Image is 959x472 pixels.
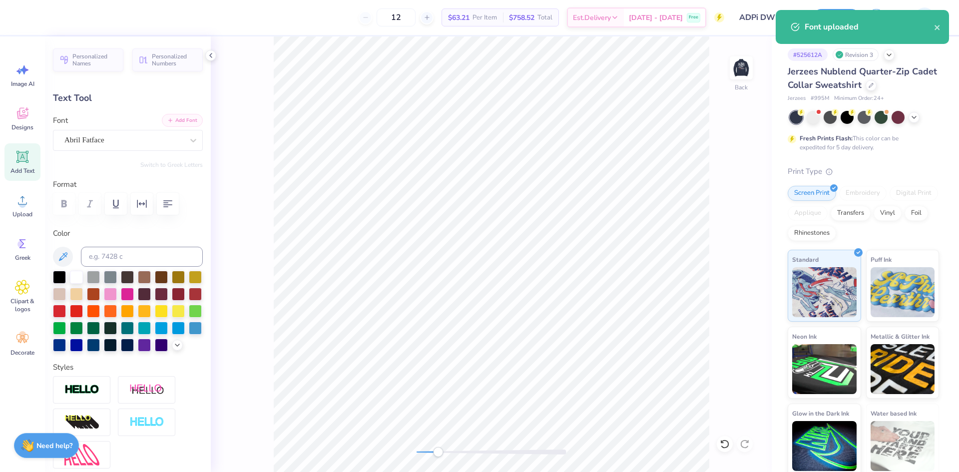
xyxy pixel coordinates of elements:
[800,134,923,152] div: This color can be expedited for 5 day delivery.
[788,48,828,61] div: # 525612A
[72,53,117,67] span: Personalized Names
[152,53,197,67] span: Personalized Numbers
[573,12,611,23] span: Est. Delivery
[377,8,416,26] input: – –
[473,12,497,23] span: Per Item
[871,331,930,342] span: Metallic & Glitter Ink
[788,186,836,201] div: Screen Print
[81,247,203,267] input: e.g. 7428 c
[129,384,164,396] img: Shadow
[12,210,32,218] span: Upload
[871,408,917,419] span: Water based Ink
[834,94,884,103] span: Minimum Order: 24 +
[53,91,203,105] div: Text Tool
[689,14,698,21] span: Free
[788,94,806,103] span: Jerzees
[732,7,805,27] input: Untitled Design
[788,65,937,91] span: Jerzees Nublend Quarter-Zip Cadet Collar Sweatshirt
[839,186,887,201] div: Embroidery
[792,421,857,471] img: Glow in the Dark Ink
[448,12,470,23] span: $63.21
[871,267,935,317] img: Puff Ink
[833,48,879,61] div: Revision 3
[792,408,849,419] span: Glow in the Dark Ink
[811,94,829,103] span: # 995M
[792,331,817,342] span: Neon Ink
[735,83,748,92] div: Back
[36,441,72,451] strong: Need help?
[11,123,33,131] span: Designs
[64,384,99,396] img: Stroke
[162,114,203,127] button: Add Font
[874,206,902,221] div: Vinyl
[934,21,941,33] button: close
[132,48,203,71] button: Personalized Numbers
[871,421,935,471] img: Water based Ink
[53,48,123,71] button: Personalized Names
[509,12,534,23] span: $758.52
[890,186,938,201] div: Digital Print
[792,267,857,317] img: Standard
[53,115,68,126] label: Font
[129,417,164,428] img: Negative Space
[905,206,928,221] div: Foil
[537,12,552,23] span: Total
[10,167,34,175] span: Add Text
[788,226,836,241] div: Rhinestones
[15,254,30,262] span: Greek
[433,447,443,457] div: Accessibility label
[10,349,34,357] span: Decorate
[53,362,73,373] label: Styles
[898,7,939,27] a: NT
[805,21,934,33] div: Font uploaded
[64,415,99,431] img: 3D Illusion
[792,254,819,265] span: Standard
[831,206,871,221] div: Transfers
[64,444,99,466] img: Free Distort
[629,12,683,23] span: [DATE] - [DATE]
[915,7,935,27] img: Nestor Talens
[871,344,935,394] img: Metallic & Glitter Ink
[6,297,39,313] span: Clipart & logos
[53,179,203,190] label: Format
[11,80,34,88] span: Image AI
[788,166,939,177] div: Print Type
[731,58,751,78] img: Back
[792,344,857,394] img: Neon Ink
[800,134,853,142] strong: Fresh Prints Flash:
[53,228,203,239] label: Color
[140,161,203,169] button: Switch to Greek Letters
[871,254,892,265] span: Puff Ink
[788,206,828,221] div: Applique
